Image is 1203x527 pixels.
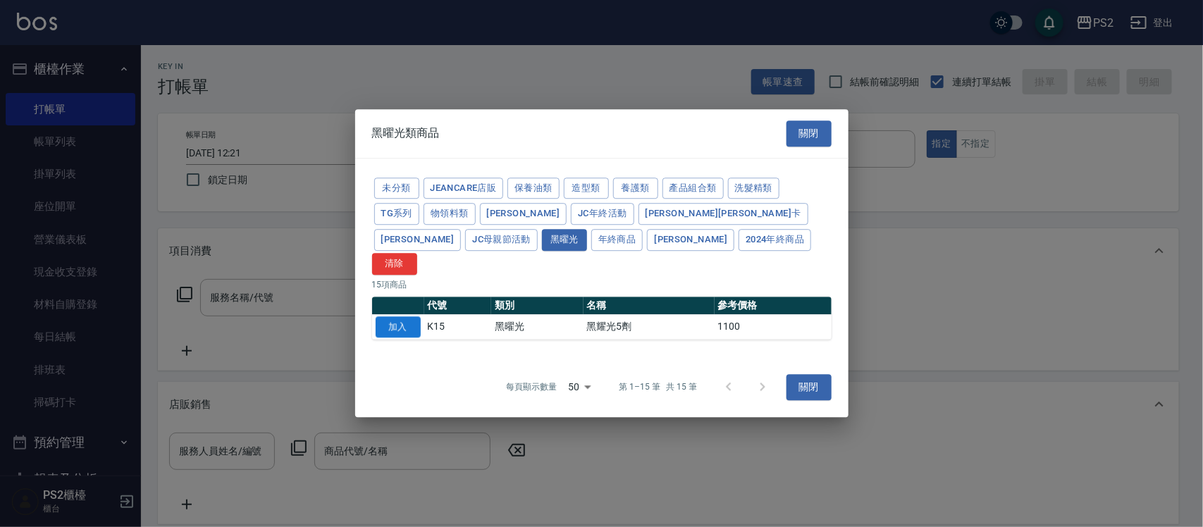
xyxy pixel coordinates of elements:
button: 物領料類 [424,204,476,225]
td: 黑耀光5劑 [584,314,715,340]
th: 代號 [424,297,492,315]
th: 名稱 [584,297,715,315]
th: 類別 [491,297,584,315]
button: [PERSON_NAME] [480,204,567,225]
button: JC年終活動 [571,204,634,225]
div: 50 [562,368,596,407]
p: 第 1–15 筆 共 15 筆 [619,381,697,394]
button: TG系列 [374,204,420,225]
button: 養護類 [613,178,658,199]
button: 清除 [372,253,417,275]
button: 關閉 [786,374,832,400]
button: 造型類 [564,178,609,199]
p: 每頁顯示數量 [506,381,557,394]
button: 保養油類 [507,178,560,199]
button: 未分類 [374,178,419,199]
button: 產品組合類 [662,178,724,199]
button: [PERSON_NAME] [647,229,734,251]
button: [PERSON_NAME] [374,229,462,251]
button: JeanCare店販 [424,178,504,199]
td: K15 [424,314,492,340]
td: 1100 [715,314,832,340]
button: 關閉 [786,120,832,147]
button: JC母親節活動 [465,229,538,251]
span: 黑曜光類商品 [372,127,440,141]
button: 加入 [376,316,421,338]
button: 2024年終商品 [739,229,811,251]
button: 洗髮精類 [728,178,780,199]
p: 15 項商品 [372,278,832,291]
th: 參考價格 [715,297,832,315]
button: 年終商品 [591,229,643,251]
td: 黑曜光 [491,314,584,340]
button: [PERSON_NAME][PERSON_NAME]卡 [638,204,808,225]
button: 黑曜光 [542,229,587,251]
